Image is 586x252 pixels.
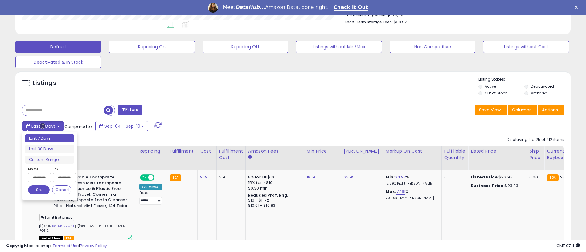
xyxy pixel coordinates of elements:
[208,3,218,13] img: Profile image for Georgie
[508,105,537,115] button: Columns
[15,41,101,53] button: Default
[25,134,74,143] li: Last 7 Days
[512,107,531,113] span: Columns
[394,19,407,25] span: $39.57
[219,174,241,180] div: 3.9
[396,189,406,195] a: 77.91
[53,166,71,172] label: To
[28,166,50,172] label: From
[53,243,79,249] a: Terms of Use
[386,189,437,200] div: %
[203,41,288,53] button: Repricing Off
[25,156,74,164] li: Custom Range
[25,145,74,153] li: Last 30 Days
[345,19,393,25] b: Short Term Storage Fees:
[52,224,74,229] a: B0849R7MY1
[395,174,406,180] a: 24.92
[248,180,299,186] div: 15% for > $10
[485,90,507,96] label: Out of Stock
[485,84,496,89] label: Active
[248,203,299,208] div: $10.01 - $10.83
[6,243,107,249] div: seller snap | |
[118,105,142,115] button: Filters
[547,174,558,181] small: FBA
[248,186,299,191] div: $0.30 min
[386,182,437,186] p: 12.59% Profit [PERSON_NAME]
[109,41,195,53] button: Repricing On
[39,224,127,233] span: | SKU: TANIT-PF-TANDENMEN-POT124
[80,243,107,249] a: Privacy Policy
[200,148,214,154] div: Cost
[39,214,74,221] span: Tanit Botanics
[531,84,554,89] label: Deactivated
[170,174,181,181] small: FBA
[31,123,56,129] span: Last 7 Days
[390,41,475,53] button: Non Competitive
[307,148,338,154] div: Min Price
[386,174,395,180] b: Min:
[15,56,101,68] button: Deactivated & In Stock
[248,154,252,160] small: Amazon Fees.
[52,185,71,194] button: Cancel
[529,148,542,161] div: Ship Price
[507,137,564,143] div: Displaying 1 to 25 of 212 items
[344,174,355,180] a: 23.95
[235,4,265,10] i: DataHub...
[64,124,93,130] span: Compared to:
[248,148,301,154] div: Amazon Fees
[345,12,387,18] b: Total Inventory Value:
[38,148,134,154] div: Title
[296,41,382,53] button: Listings without Min/Max
[307,174,315,180] a: 18.19
[139,184,162,190] div: Set To Max *
[444,148,465,161] div: Fulfillable Quantity
[22,121,64,131] button: Last 7 Days
[386,196,437,200] p: 29.90% Profit [PERSON_NAME]
[223,4,329,10] div: Meet Amazon Data, done right.
[574,6,580,9] div: Close
[219,148,243,161] div: Fulfillment Cost
[383,146,441,170] th: The percentage added to the cost of goods (COGS) that forms the calculator for Min & Max prices.
[471,174,522,180] div: $23.95
[154,175,163,180] span: OFF
[28,185,50,194] button: Set
[478,77,571,82] p: Listing States:
[471,183,522,189] div: $23.23
[483,41,569,53] button: Listings without Cost
[471,174,499,180] b: Listed Price:
[33,79,56,87] h5: Listings
[95,121,148,131] button: Sep-04 - Sep-10
[334,4,368,11] a: Check It Out
[170,148,195,154] div: Fulfillment
[547,148,579,161] div: Current Buybox Price
[248,174,299,180] div: 8% for <= $10
[6,243,29,249] strong: Copyright
[104,123,140,129] span: Sep-04 - Sep-10
[531,90,547,96] label: Archived
[386,189,396,194] b: Max:
[475,105,507,115] button: Save View
[386,148,439,154] div: Markup on Cost
[538,105,564,115] button: Actions
[556,243,580,249] span: 2025-09-18 07:11 GMT
[560,174,571,180] span: 23.95
[200,174,207,180] a: 9.19
[248,198,299,203] div: $10 - $11.72
[248,193,289,198] b: Reduced Prof. Rng.
[471,183,505,189] b: Business Price:
[344,148,380,154] div: [PERSON_NAME]
[529,174,539,180] div: 0.00
[139,191,162,205] div: Preset:
[471,148,524,154] div: Listed Price
[139,148,165,154] div: Repricing
[444,174,463,180] div: 0
[53,174,128,210] b: TANIT Chewable Toothpaste Tablets - Fresh Mint Toothpaste Tablets - Fluoride & Plastic Free, Perf...
[141,175,148,180] span: ON
[386,174,437,186] div: %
